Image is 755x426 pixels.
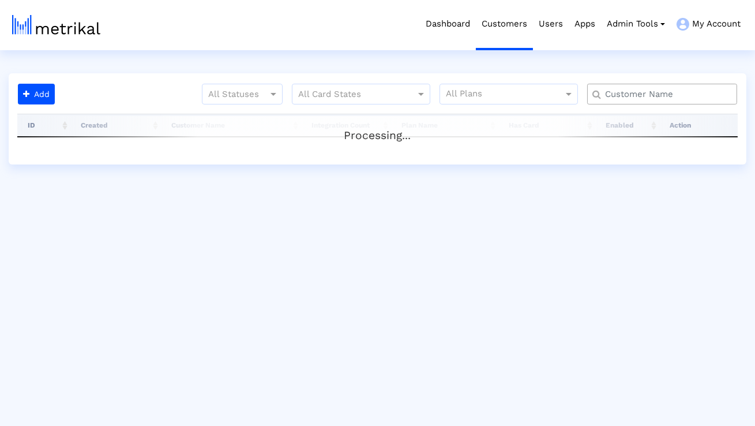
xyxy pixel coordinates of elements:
[391,114,499,137] th: Plan Name
[17,116,738,139] div: Processing...
[659,114,738,137] th: Action
[161,114,301,137] th: Customer Name
[498,114,595,137] th: Has Card
[12,15,100,35] img: metrical-logo-light.png
[677,18,689,31] img: my-account-menu-icon.png
[301,114,391,137] th: Integration Count
[298,87,403,102] input: All Card States
[597,88,733,100] input: Customer Name
[18,84,55,104] button: Add
[446,87,565,102] input: All Plans
[17,114,70,137] th: ID
[70,114,160,137] th: Created
[595,114,659,137] th: Enabled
